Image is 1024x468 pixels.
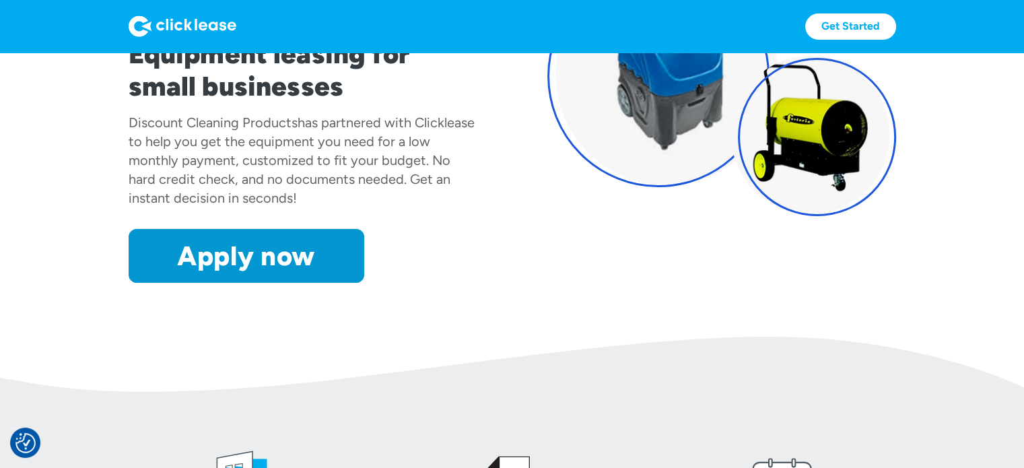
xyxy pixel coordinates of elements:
a: Get Started [805,13,896,40]
h1: Equipment leasing for small businesses [129,38,477,102]
a: Apply now [129,229,364,283]
div: Discount Cleaning Products [129,114,298,131]
img: Logo [129,15,236,37]
div: has partnered with Clicklease to help you get the equipment you need for a low monthly payment, c... [129,114,475,206]
img: Revisit consent button [15,433,36,453]
button: Consent Preferences [15,433,36,453]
